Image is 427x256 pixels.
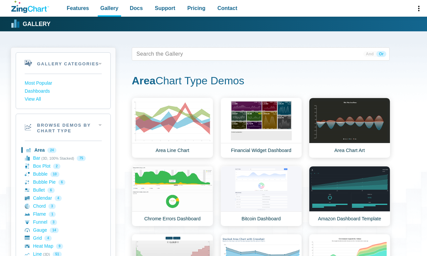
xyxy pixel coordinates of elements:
a: Area Chart Art [309,98,390,158]
span: Pricing [187,4,205,13]
span: And [363,51,376,57]
span: Contact [218,4,238,13]
span: Docs [130,4,143,13]
a: Financial Widget Dashboard [221,98,302,158]
h2: Browse Demos By Chart Type [16,114,110,141]
strong: Gallery [23,21,50,27]
a: Gallery [11,19,50,29]
h2: Gallery Categories [16,53,110,74]
a: View All [25,95,102,103]
a: Chrome Errors Dashboard [132,166,213,226]
span: Support [155,4,175,13]
strong: Area [132,75,155,87]
span: Or [376,51,386,57]
a: Most Popular [25,79,102,87]
a: Bitcoin Dashboard [221,166,302,226]
span: Gallery [100,4,118,13]
h1: Chart Type Demos [132,74,390,89]
a: ZingChart Logo. Click to return to the homepage [11,1,49,13]
span: Features [67,4,89,13]
a: Amazon Dashboard Template [309,166,390,226]
a: Dashboards [25,87,102,95]
a: Area Line Chart [132,98,213,158]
